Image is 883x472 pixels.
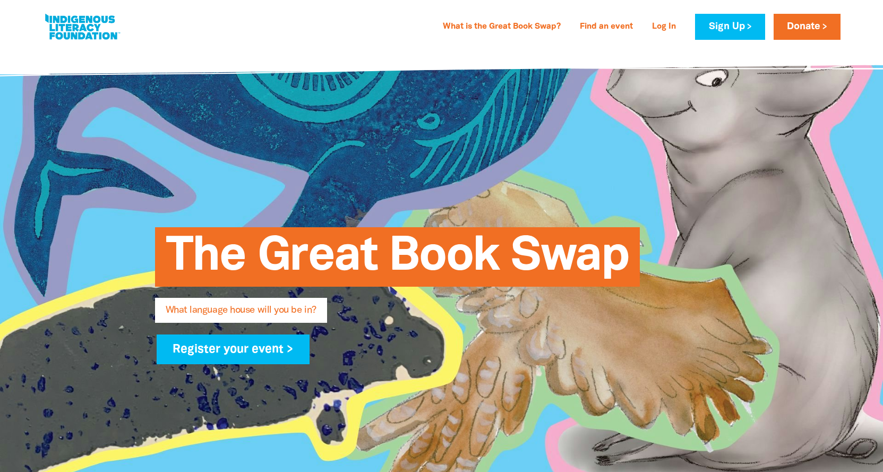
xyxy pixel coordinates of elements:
[166,306,316,323] span: What language house will you be in?
[774,14,841,40] a: Donate
[646,19,682,36] a: Log In
[166,235,629,287] span: The Great Book Swap
[436,19,567,36] a: What is the Great Book Swap?
[573,19,639,36] a: Find an event
[695,14,765,40] a: Sign Up
[157,334,310,364] a: Register your event >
